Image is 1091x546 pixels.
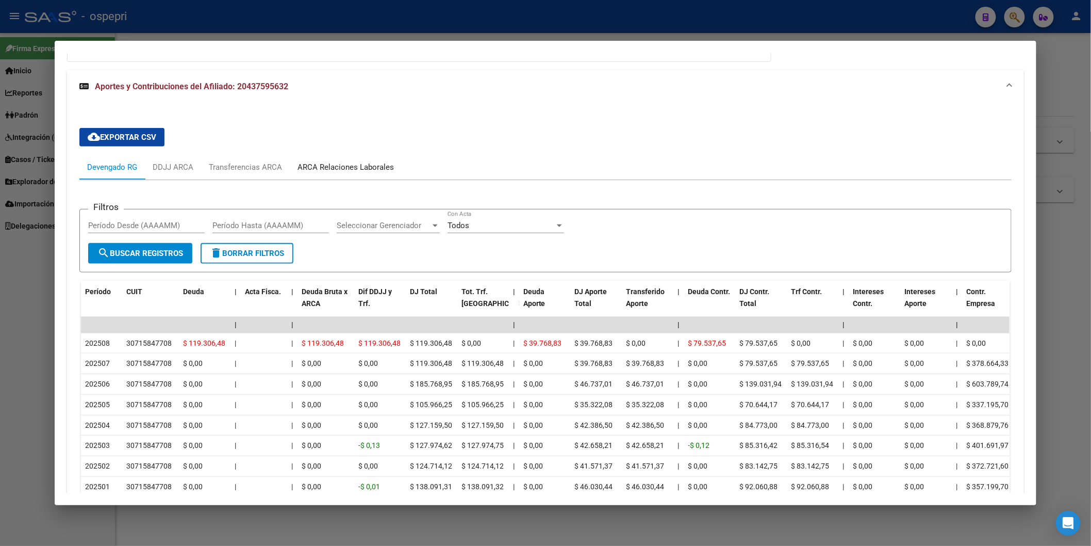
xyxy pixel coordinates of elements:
[791,400,830,409] span: $ 70.644,17
[302,421,321,429] span: $ 0,00
[302,380,321,388] span: $ 0,00
[843,339,845,347] span: |
[235,462,236,470] span: |
[302,441,321,449] span: $ 0,00
[358,400,378,409] span: $ 0,00
[684,281,736,326] datatable-header-cell: Deuda Contr.
[201,243,293,264] button: Borrar Filtros
[791,441,830,449] span: $ 85.316,54
[523,483,543,491] span: $ 0,00
[843,320,845,329] span: |
[843,287,845,296] span: |
[513,380,515,388] span: |
[1056,511,1081,536] div: Open Intercom Messenger
[622,281,674,326] datatable-header-cell: Transferido Aporte
[67,70,1024,103] mat-expansion-panel-header: Aportes y Contribuciones del Afiliado: 20437595632
[358,441,380,449] span: -$ 0,13
[839,281,849,326] datatable-header-cell: |
[358,462,378,470] span: $ 0,00
[291,421,293,429] span: |
[183,359,203,367] span: $ 0,00
[97,249,183,258] span: Buscar Registros
[406,281,457,326] datatable-header-cell: DJ Total
[678,421,680,429] span: |
[302,287,348,308] span: Deuda Bruta x ARCA
[235,287,237,296] span: |
[183,421,203,429] span: $ 0,00
[967,400,1009,409] span: $ 337.195,70
[410,380,452,388] span: $ 185.768,95
[843,400,845,409] span: |
[853,462,873,470] span: $ 0,00
[126,358,172,370] div: 30715847708
[967,359,1009,367] span: $ 378.664,33
[297,281,354,326] datatable-header-cell: Deuda Bruta x ARCA
[410,400,452,409] span: $ 105.966,25
[235,421,236,429] span: |
[688,441,710,449] span: -$ 0,12
[81,281,122,326] datatable-header-cell: Período
[626,421,665,429] span: $ 42.386,50
[513,462,515,470] span: |
[410,359,452,367] span: $ 119.306,48
[183,462,203,470] span: $ 0,00
[291,462,293,470] span: |
[956,483,958,491] span: |
[843,380,845,388] span: |
[575,339,613,347] span: $ 39.768,83
[126,460,172,472] div: 30715847708
[297,162,394,173] div: ARCA Relaciones Laborales
[513,339,515,347] span: |
[678,400,680,409] span: |
[740,400,778,409] span: $ 70.644,17
[956,339,958,347] span: |
[523,400,543,409] span: $ 0,00
[736,281,787,326] datatable-header-cell: DJ Contr. Total
[358,339,401,347] span: $ 119.306,48
[575,462,613,470] span: $ 41.571,37
[956,421,958,429] span: |
[153,162,193,173] div: DDJJ ARCA
[843,421,845,429] span: |
[126,338,172,349] div: 30715847708
[85,287,111,296] span: Período
[967,483,1009,491] span: $ 357.199,70
[740,380,782,388] span: $ 139.031,94
[967,462,1009,470] span: $ 372.721,60
[678,441,680,449] span: |
[235,380,236,388] span: |
[519,281,571,326] datatable-header-cell: Deuda Aporte
[210,249,284,258] span: Borrar Filtros
[302,339,344,347] span: $ 119.306,48
[337,221,431,230] span: Seleccionar Gerenciador
[358,287,392,308] span: Dif DDJJ y Trf.
[183,287,204,296] span: Deuda
[853,380,873,388] span: $ 0,00
[956,400,958,409] span: |
[122,281,179,326] datatable-header-cell: CUIT
[461,339,481,347] span: $ 0,00
[523,380,543,388] span: $ 0,00
[626,483,665,491] span: $ 46.030,44
[461,483,504,491] span: $ 138.091,32
[523,359,543,367] span: $ 0,00
[513,320,515,329] span: |
[358,421,378,429] span: $ 0,00
[787,281,839,326] datatable-header-cell: Trf Contr.
[905,287,936,308] span: Intereses Aporte
[291,441,293,449] span: |
[183,441,203,449] span: $ 0,00
[967,287,996,308] span: Contr. Empresa
[905,400,924,409] span: $ 0,00
[678,359,680,367] span: |
[291,380,293,388] span: |
[967,380,1009,388] span: $ 603.789,74
[626,339,646,347] span: $ 0,00
[678,462,680,470] span: |
[461,287,532,308] span: Tot. Trf. [GEOGRAPHIC_DATA]
[571,281,622,326] datatable-header-cell: DJ Aporte Total
[461,462,504,470] span: $ 124.714,12
[126,440,172,452] div: 30715847708
[853,359,873,367] span: $ 0,00
[210,247,222,259] mat-icon: delete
